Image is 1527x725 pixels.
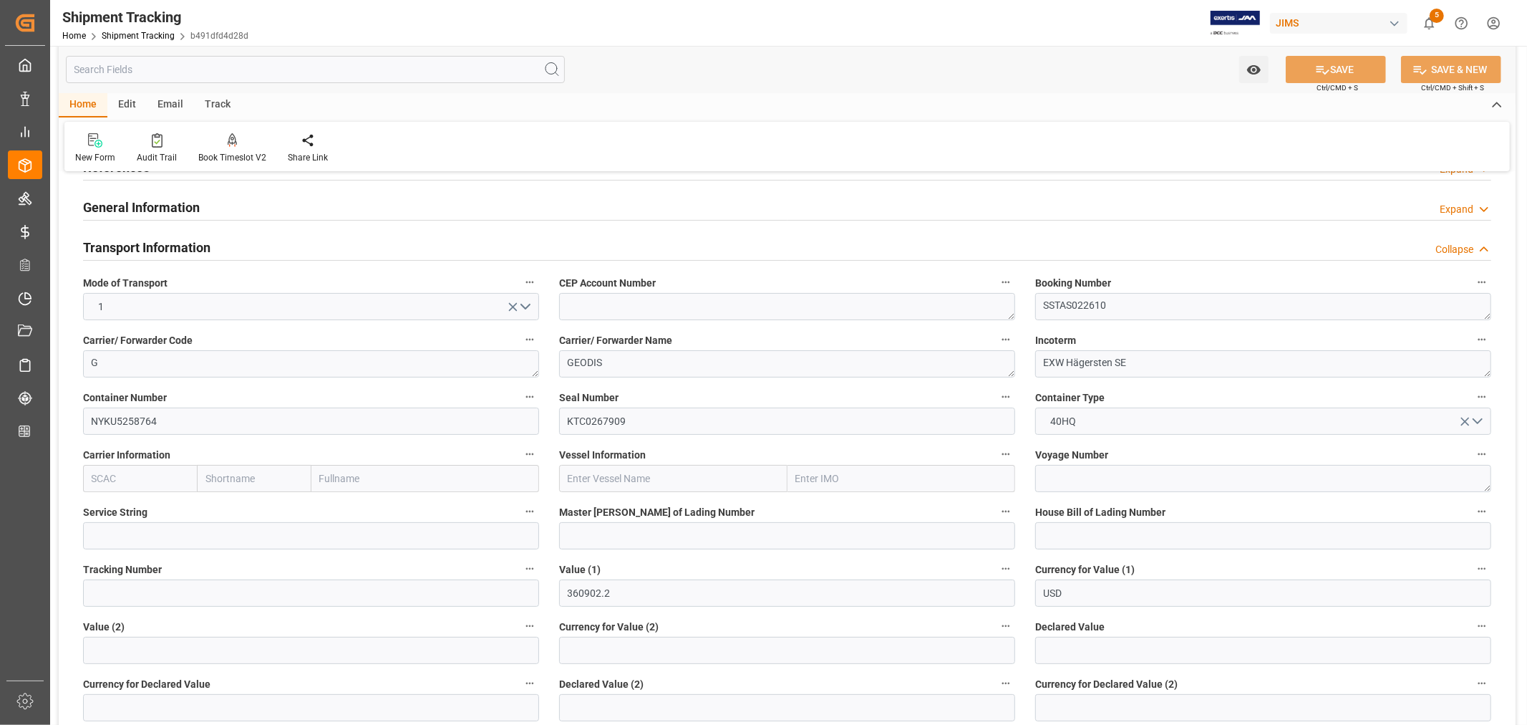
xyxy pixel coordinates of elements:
[1035,677,1178,692] span: Currency for Declared Value (2)
[1473,617,1491,635] button: Declared Value
[997,502,1015,521] button: Master [PERSON_NAME] of Lading Number
[147,93,194,117] div: Email
[559,333,672,348] span: Carrier/ Forwarder Name
[1035,620,1105,635] span: Declared Value
[92,299,112,315] span: 1
[1270,9,1413,37] button: JIMS
[1035,350,1491,378] textarea: EXW Hägersten SE
[83,677,210,692] span: Currency for Declared Value
[1035,505,1165,520] span: House Bill of Lading Number
[520,330,539,349] button: Carrier/ Forwarder Code
[520,273,539,292] button: Mode of Transport
[1421,82,1484,93] span: Ctrl/CMD + Shift + S
[520,445,539,464] button: Carrier Information
[1413,7,1445,39] button: show 5 new notifications
[59,93,107,117] div: Home
[1035,448,1108,463] span: Voyage Number
[787,465,1016,492] input: Enter IMO
[559,505,755,520] span: Master [PERSON_NAME] of Lading Number
[83,238,210,257] h2: Transport Information
[1270,13,1407,34] div: JIMS
[1473,273,1491,292] button: Booking Number
[1317,82,1358,93] span: Ctrl/CMD + S
[83,293,539,320] button: open menu
[311,465,540,492] input: Fullname
[520,617,539,635] button: Value (2)
[997,273,1015,292] button: CEP Account Number
[1035,390,1105,405] span: Container Type
[1035,408,1491,435] button: open menu
[1239,56,1269,83] button: open menu
[559,562,601,577] span: Value (1)
[83,562,162,577] span: Tracking Number
[197,465,311,492] input: Shortname
[75,151,115,164] div: New Form
[102,31,175,41] a: Shipment Tracking
[559,465,787,492] input: Enter Vessel Name
[520,560,539,578] button: Tracking Number
[520,502,539,521] button: Service String
[1211,11,1260,36] img: Exertis%20JAM%20-%20Email%20Logo.jpg_1722504956.jpg
[198,151,266,164] div: Book Timeslot V2
[83,276,168,291] span: Mode of Transport
[559,276,656,291] span: CEP Account Number
[107,93,147,117] div: Edit
[997,674,1015,693] button: Declared Value (2)
[997,330,1015,349] button: Carrier/ Forwarder Name
[520,388,539,406] button: Container Number
[1035,562,1135,577] span: Currency for Value (1)
[1473,330,1491,349] button: Incoterm
[83,390,167,405] span: Container Number
[1473,674,1491,693] button: Currency for Declared Value (2)
[83,465,197,492] input: SCAC
[83,505,147,520] span: Service String
[1445,7,1478,39] button: Help Center
[1473,560,1491,578] button: Currency for Value (1)
[559,620,659,635] span: Currency for Value (2)
[1435,242,1473,257] div: Collapse
[1430,9,1444,23] span: 5
[83,620,125,635] span: Value (2)
[1473,388,1491,406] button: Container Type
[66,56,565,83] input: Search Fields
[83,198,200,217] h2: General Information
[83,333,193,348] span: Carrier/ Forwarder Code
[137,151,177,164] div: Audit Trail
[997,560,1015,578] button: Value (1)
[1473,445,1491,464] button: Voyage Number
[1044,414,1084,429] span: 40HQ
[62,6,248,28] div: Shipment Tracking
[62,31,86,41] a: Home
[288,151,328,164] div: Share Link
[559,448,646,463] span: Vessel Information
[1401,56,1501,83] button: SAVE & NEW
[83,350,539,378] textarea: G
[83,448,170,463] span: Carrier Information
[1035,276,1111,291] span: Booking Number
[997,445,1015,464] button: Vessel Information
[1473,502,1491,521] button: House Bill of Lading Number
[559,350,1015,378] textarea: GEODIS
[559,390,619,405] span: Seal Number
[1035,293,1491,320] textarea: SSTAS022610
[559,677,644,692] span: Declared Value (2)
[520,674,539,693] button: Currency for Declared Value
[1286,56,1386,83] button: SAVE
[1440,202,1473,217] div: Expand
[194,93,241,117] div: Track
[997,617,1015,635] button: Currency for Value (2)
[997,388,1015,406] button: Seal Number
[1035,333,1076,348] span: Incoterm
